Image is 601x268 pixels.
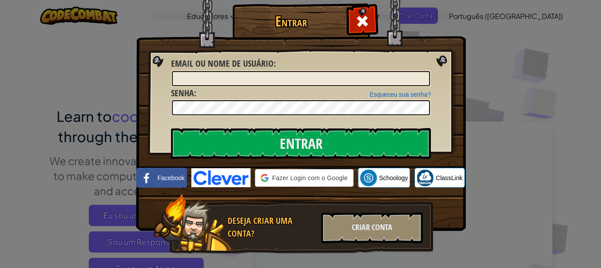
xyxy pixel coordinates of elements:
span: Senha [171,87,194,99]
img: classlink-logo-small.png [417,170,434,186]
div: Fazer Login com o Google [255,169,354,187]
span: ClassLink [436,174,463,182]
div: Deseja Criar uma Conta? [228,215,316,240]
label: : [171,87,196,100]
label: : [171,57,276,70]
input: Entrar [171,128,431,159]
h1: Entrar [235,14,347,29]
span: Facebook [157,174,184,182]
span: Schoology [379,174,408,182]
span: Email ou nome de usuário [171,57,274,69]
img: schoology.png [360,170,377,186]
img: facebook_small.png [138,170,155,186]
a: Esqueceu sua senha? [369,91,431,98]
div: Criar Conta [321,212,423,243]
span: Fazer Login com o Google [272,174,348,182]
img: clever-logo-blue.png [191,168,251,187]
